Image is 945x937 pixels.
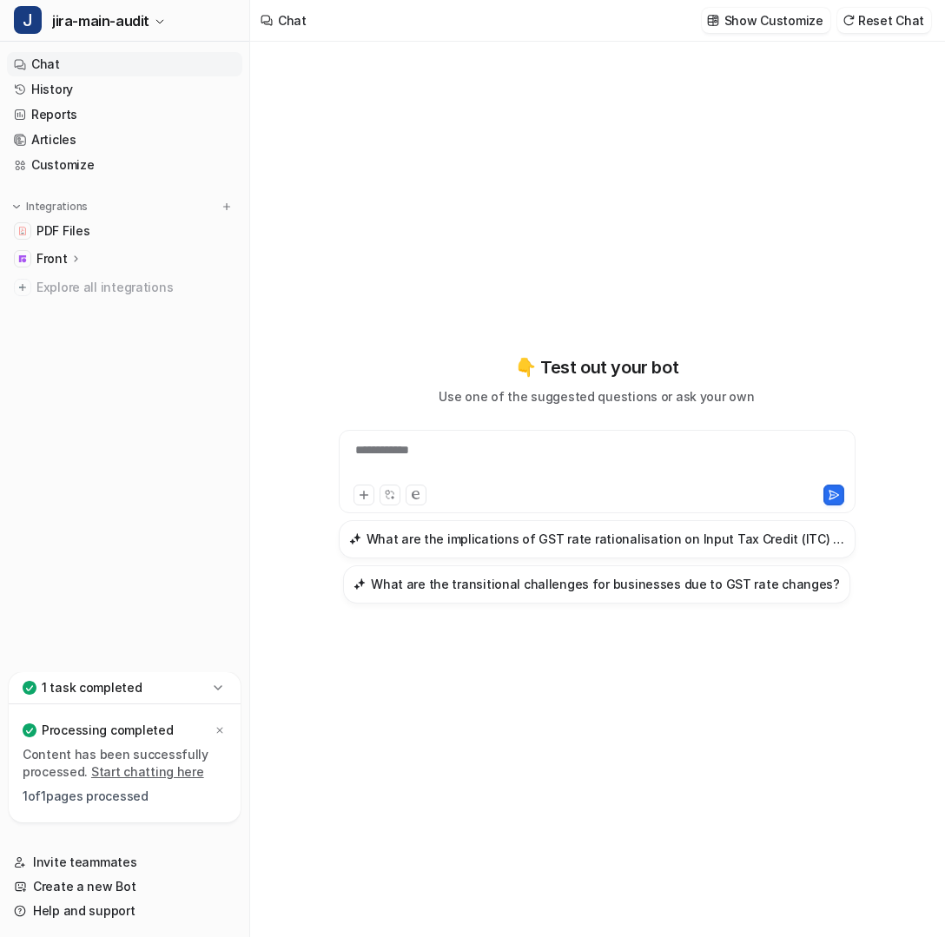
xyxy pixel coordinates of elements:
[23,746,227,781] p: Content has been successfully processed.
[371,575,840,593] h3: What are the transitional challenges for businesses due to GST rate changes?
[7,219,242,243] a: PDF FilesPDF Files
[7,102,242,127] a: Reports
[7,874,242,899] a: Create a new Bot
[10,201,23,213] img: expand menu
[14,279,31,296] img: explore all integrations
[724,11,823,30] p: Show Customize
[843,14,855,27] img: reset
[36,250,68,267] p: Front
[343,565,850,604] button: What are the transitional challenges for businesses due to GST rate changes?What are the transiti...
[42,722,173,739] p: Processing completed
[354,577,366,591] img: What are the transitional challenges for businesses due to GST rate changes?
[36,222,89,240] span: PDF Files
[52,9,149,33] span: jira-main-audit
[7,52,242,76] a: Chat
[23,788,227,805] p: 1 of 1 pages processed
[339,520,856,558] button: What are the implications of GST rate rationalisation on Input Tax Credit (ITC) and refunds?What ...
[91,764,204,779] a: Start chatting here
[7,153,242,177] a: Customize
[707,14,719,27] img: customize
[278,11,307,30] div: Chat
[439,387,754,406] p: Use one of the suggested questions or ask your own
[349,532,361,545] img: What are the implications of GST rate rationalisation on Input Tax Credit (ITC) and refunds?
[7,198,93,215] button: Integrations
[7,899,242,923] a: Help and support
[26,200,88,214] p: Integrations
[42,679,142,696] p: 1 task completed
[14,6,42,34] span: J
[7,128,242,152] a: Articles
[17,226,28,236] img: PDF Files
[7,275,242,300] a: Explore all integrations
[7,850,242,874] a: Invite teammates
[7,77,242,102] a: History
[515,354,678,380] p: 👇 Test out your bot
[17,254,28,264] img: Front
[702,8,830,33] button: Show Customize
[221,201,233,213] img: menu_add.svg
[367,530,845,548] h3: What are the implications of GST rate rationalisation on Input Tax Credit (ITC) and refunds?
[837,8,931,33] button: Reset Chat
[36,274,235,301] span: Explore all integrations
